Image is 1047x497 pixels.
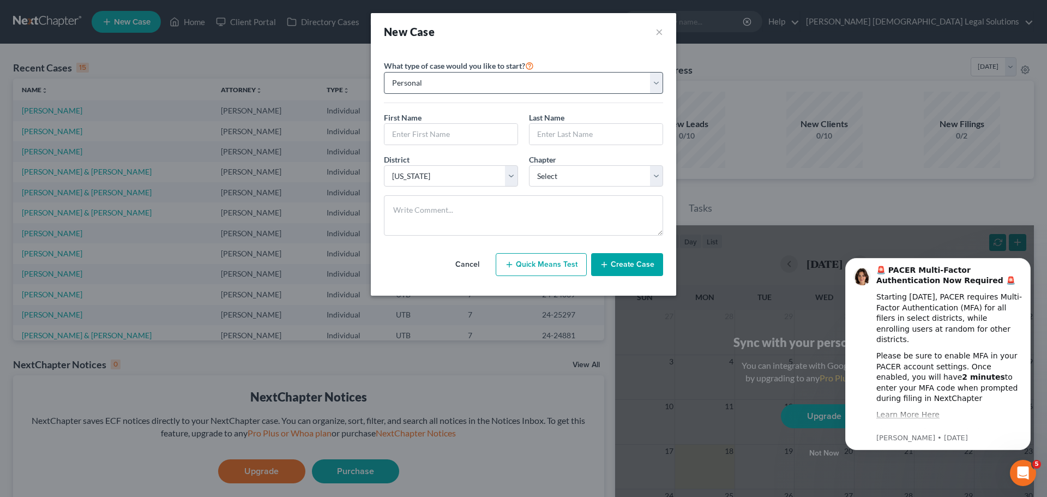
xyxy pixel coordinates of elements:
iframe: Intercom notifications message [829,242,1047,468]
button: × [655,24,663,39]
iframe: Intercom live chat [1010,460,1036,486]
input: Enter First Name [384,124,518,145]
button: Cancel [443,254,491,276]
button: Quick Means Test [496,253,587,276]
input: Enter Last Name [529,124,663,145]
span: District [384,155,410,164]
span: First Name [384,113,422,122]
span: Chapter [529,155,556,164]
span: 5 [1032,460,1041,469]
strong: New Case [384,25,435,38]
label: What type of case would you like to start? [384,59,534,72]
span: Last Name [529,113,564,122]
button: Create Case [591,253,663,276]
